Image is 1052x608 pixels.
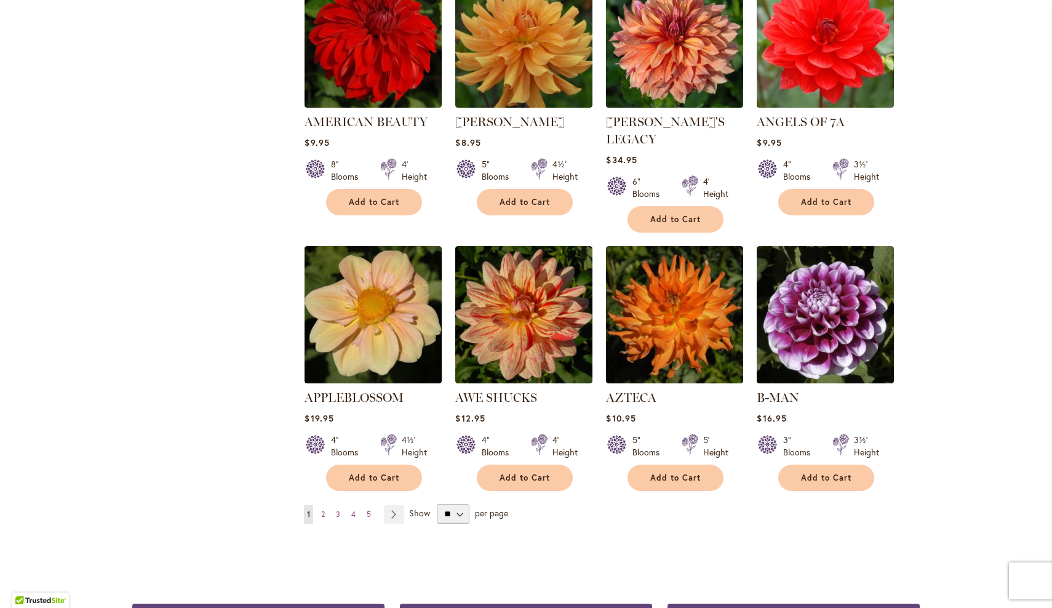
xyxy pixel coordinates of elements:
[305,412,333,424] span: $19.95
[757,114,845,129] a: ANGELS OF 7A
[757,390,799,405] a: B-MAN
[757,374,894,386] a: B-MAN
[628,206,723,233] button: Add to Cart
[318,505,328,524] a: 2
[650,214,701,225] span: Add to Cart
[9,564,44,599] iframe: Launch Accessibility Center
[606,154,637,166] span: $34.95
[455,390,537,405] a: AWE SHUCKS
[305,390,404,405] a: APPLEBLOSSOM
[409,507,430,519] span: Show
[606,246,743,383] img: AZTECA
[703,175,728,200] div: 4' Height
[606,374,743,386] a: AZTECA
[307,510,310,519] span: 1
[367,510,371,519] span: 5
[703,434,728,458] div: 5' Height
[801,473,851,483] span: Add to Cart
[606,98,743,110] a: Andy's Legacy
[632,434,667,458] div: 5" Blooms
[552,158,578,183] div: 4½' Height
[305,137,329,148] span: $9.95
[477,465,573,491] button: Add to Cart
[336,510,340,519] span: 3
[331,158,365,183] div: 8" Blooms
[305,246,442,383] img: APPLEBLOSSOM
[455,412,485,424] span: $12.95
[500,197,550,207] span: Add to Cart
[606,390,656,405] a: AZTECA
[757,412,786,424] span: $16.95
[333,505,343,524] a: 3
[326,465,422,491] button: Add to Cart
[349,197,399,207] span: Add to Cart
[801,197,851,207] span: Add to Cart
[321,510,325,519] span: 2
[482,434,516,458] div: 4" Blooms
[757,246,894,383] img: B-MAN
[628,465,723,491] button: Add to Cart
[455,114,565,129] a: [PERSON_NAME]
[402,158,427,183] div: 4' Height
[305,374,442,386] a: APPLEBLOSSOM
[778,465,874,491] button: Add to Cart
[305,114,428,129] a: AMERICAN BEAUTY
[552,434,578,458] div: 4' Height
[455,374,592,386] a: AWE SHUCKS
[455,137,480,148] span: $8.95
[477,189,573,215] button: Add to Cart
[326,189,422,215] button: Add to Cart
[402,434,427,458] div: 4½' Height
[351,510,356,519] span: 4
[778,189,874,215] button: Add to Cart
[606,412,636,424] span: $10.95
[632,175,667,200] div: 6" Blooms
[854,158,879,183] div: 3½' Height
[305,98,442,110] a: AMERICAN BEAUTY
[500,473,550,483] span: Add to Cart
[606,114,725,146] a: [PERSON_NAME]'S LEGACY
[757,98,894,110] a: ANGELS OF 7A
[331,434,365,458] div: 4" Blooms
[783,158,818,183] div: 4" Blooms
[783,434,818,458] div: 3" Blooms
[475,507,508,519] span: per page
[364,505,374,524] a: 5
[757,137,781,148] span: $9.95
[455,98,592,110] a: ANDREW CHARLES
[348,505,359,524] a: 4
[482,158,516,183] div: 5" Blooms
[455,246,592,383] img: AWE SHUCKS
[349,473,399,483] span: Add to Cart
[650,473,701,483] span: Add to Cart
[854,434,879,458] div: 3½' Height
